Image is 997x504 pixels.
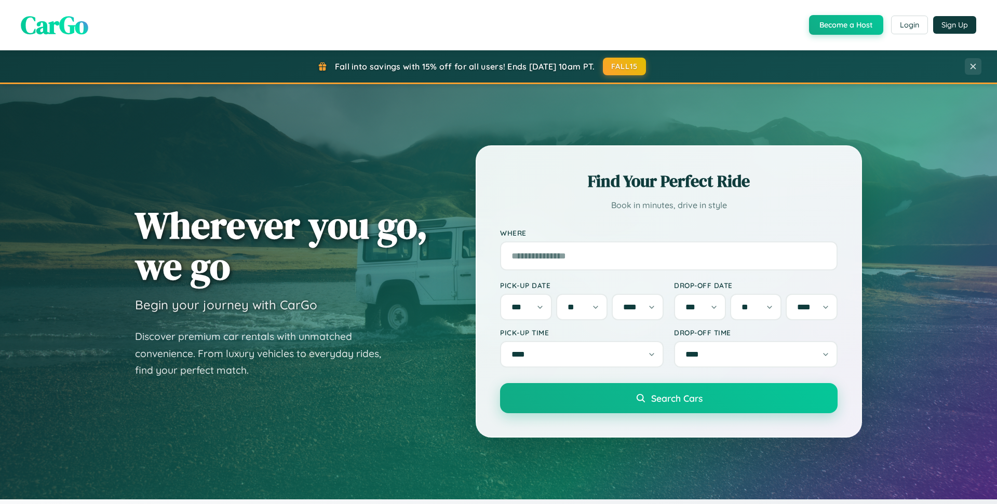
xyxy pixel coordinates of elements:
[674,328,838,337] label: Drop-off Time
[674,281,838,290] label: Drop-off Date
[500,383,838,413] button: Search Cars
[933,16,976,34] button: Sign Up
[891,16,928,34] button: Login
[135,205,428,287] h1: Wherever you go, we go
[135,297,317,312] h3: Begin your journey with CarGo
[500,198,838,213] p: Book in minutes, drive in style
[500,170,838,193] h2: Find Your Perfect Ride
[500,281,664,290] label: Pick-up Date
[500,228,838,237] label: Where
[21,8,88,42] span: CarGo
[603,58,646,75] button: FALL15
[651,392,703,404] span: Search Cars
[500,328,664,337] label: Pick-up Time
[335,61,595,72] span: Fall into savings with 15% off for all users! Ends [DATE] 10am PT.
[809,15,883,35] button: Become a Host
[135,328,395,379] p: Discover premium car rentals with unmatched convenience. From luxury vehicles to everyday rides, ...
